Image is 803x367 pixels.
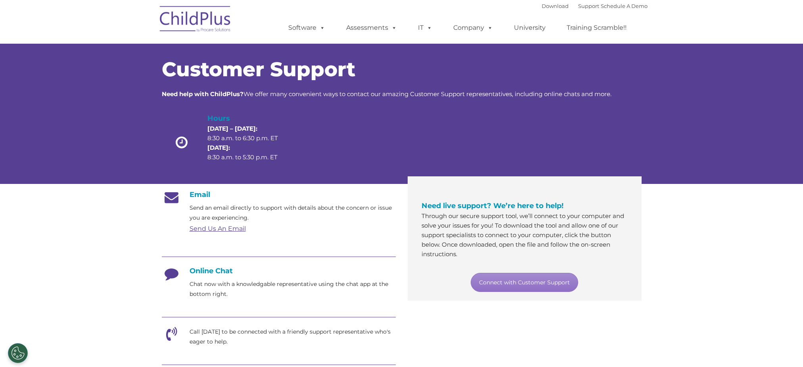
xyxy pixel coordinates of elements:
font: | [542,3,648,9]
strong: [DATE] – [DATE]: [207,125,257,132]
h4: Hours [207,113,291,124]
a: Connect with Customer Support [471,273,578,292]
a: Support [578,3,599,9]
p: Chat now with a knowledgable representative using the chat app at the bottom right. [190,279,396,299]
a: University [506,20,554,36]
a: Send Us An Email [190,225,246,232]
p: Through our secure support tool, we’ll connect to your computer and solve your issues for you! To... [422,211,628,259]
a: Schedule A Demo [601,3,648,9]
p: 8:30 a.m. to 6:30 p.m. ET 8:30 a.m. to 5:30 p.m. ET [207,124,291,162]
a: Training Scramble!! [559,20,634,36]
span: We offer many convenient ways to contact our amazing Customer Support representatives, including ... [162,90,611,98]
a: Software [280,20,333,36]
strong: Need help with ChildPlus? [162,90,243,98]
span: Need live support? We’re here to help! [422,201,563,210]
p: Send an email directly to support with details about the concern or issue you are experiencing. [190,203,396,223]
a: IT [410,20,440,36]
strong: [DATE]: [207,144,230,151]
a: Download [542,3,569,9]
h4: Email [162,190,396,199]
h4: Online Chat [162,267,396,275]
iframe: Chat Widget [763,329,803,367]
span: Customer Support [162,57,355,81]
a: Assessments [338,20,405,36]
button: Cookies Settings [8,343,28,363]
p: Call [DATE] to be connected with a friendly support representative who's eager to help. [190,327,396,347]
img: ChildPlus by Procare Solutions [156,0,235,40]
a: Company [445,20,501,36]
